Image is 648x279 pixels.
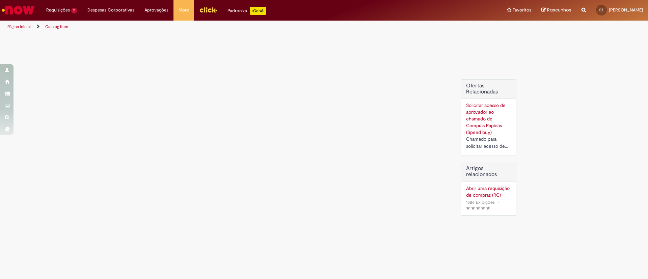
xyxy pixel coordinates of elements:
[46,7,70,13] span: Requisições
[466,83,511,95] h2: Ofertas Relacionadas
[179,7,189,13] span: More
[466,136,511,150] div: Chamado para solicitar acesso de aprovador ao ticket de Speed buy
[7,24,31,29] a: Página inicial
[227,7,266,15] div: Padroniza
[87,7,134,13] span: Despesas Corporativas
[541,7,571,13] a: Rascunhos
[144,7,168,13] span: Aprovações
[5,21,427,33] ul: Trilhas de página
[609,7,643,13] span: [PERSON_NAME]
[199,5,217,15] img: click_logo_yellow_360x200.png
[466,102,506,135] a: Solicitar acesso de aprovador ao chamado de Compras Rápidas (Speed buy)
[466,199,495,205] span: 1586 Exibições
[466,166,511,177] h3: Artigos relacionados
[513,7,531,13] span: Favoritos
[250,7,266,15] p: +GenAi
[45,24,68,29] a: Catalog Item
[71,8,77,13] span: 11
[1,3,35,17] img: ServiceNow
[461,79,516,155] div: Ofertas Relacionadas
[496,198,500,207] span: •
[599,8,603,12] span: EZ
[466,185,511,198] a: Abrir uma requisição de compras (RC)
[547,7,571,13] span: Rascunhos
